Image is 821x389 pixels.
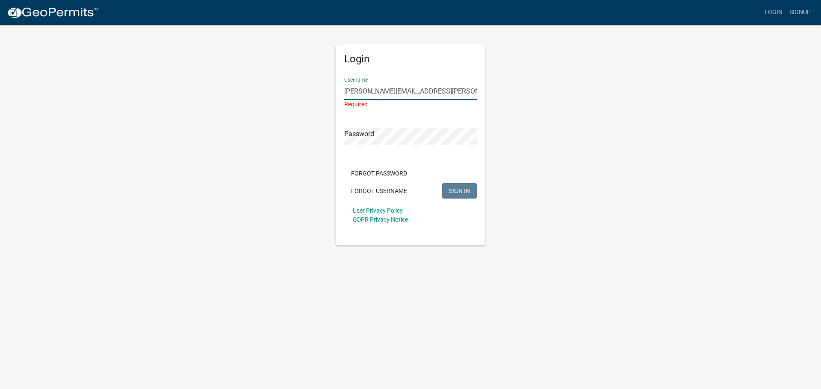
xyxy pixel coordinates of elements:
[761,4,786,20] a: Login
[344,183,414,199] button: Forgot Username
[344,100,477,109] div: Required
[344,53,477,65] h5: Login
[449,187,470,194] span: SIGN IN
[442,183,477,199] button: SIGN IN
[344,166,414,181] button: Forgot Password
[353,207,403,214] a: User Privacy Policy
[353,216,408,223] a: GDPR Privacy Notice
[786,4,814,20] a: Signup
